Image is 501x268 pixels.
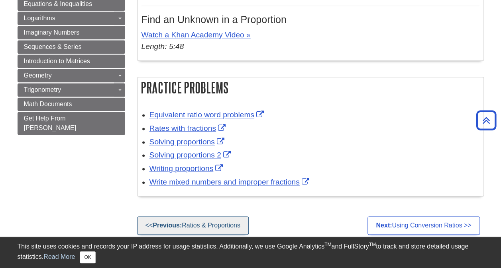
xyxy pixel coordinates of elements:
[153,222,182,229] strong: Previous:
[367,216,479,235] a: Next:Using Conversion Ratios >>
[24,15,55,21] span: Logarithms
[149,178,311,186] a: Link opens in new window
[24,29,80,36] span: Imaginary Numbers
[369,242,376,247] sup: TM
[149,164,225,173] a: Link opens in new window
[149,124,228,132] a: Link opens in new window
[141,42,184,50] em: Length: 5:48
[149,138,226,146] a: Link opens in new window
[141,14,479,25] h3: Find an Unknown in a Proportion
[473,115,499,126] a: Back to Top
[24,115,77,131] span: Get Help From [PERSON_NAME]
[43,253,75,260] a: Read More
[24,72,52,79] span: Geometry
[138,77,483,98] h2: Practice Problems
[18,40,125,54] a: Sequences & Series
[18,83,125,97] a: Trigonometry
[18,54,125,68] a: Introduction to Matrices
[24,43,82,50] span: Sequences & Series
[18,97,125,111] a: Math Documents
[324,242,331,247] sup: TM
[149,111,266,119] a: Link opens in new window
[141,31,251,39] a: Watch a Khan Academy Video »
[24,0,92,7] span: Equations & Inequalities
[376,222,392,229] strong: Next:
[18,112,125,135] a: Get Help From [PERSON_NAME]
[80,251,95,263] button: Close
[18,12,125,25] a: Logarithms
[24,101,72,107] span: Math Documents
[18,26,125,39] a: Imaginary Numbers
[149,151,233,159] a: Link opens in new window
[18,242,484,263] div: This site uses cookies and records your IP address for usage statistics. Additionally, we use Goo...
[137,216,249,235] a: <<Previous:Ratios & Proportions
[24,86,61,93] span: Trigonometry
[24,58,90,64] span: Introduction to Matrices
[18,69,125,82] a: Geometry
